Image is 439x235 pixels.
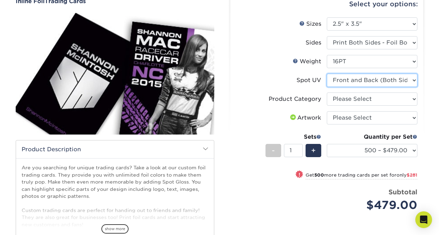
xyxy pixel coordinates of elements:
div: Artwork [289,114,321,122]
p: Are you searching for unique trading cards? Take a look at our custom foil trading cards. They pr... [22,164,208,228]
span: $281 [407,172,417,178]
strong: Subtotal [388,188,417,196]
div: $479.00 [332,197,417,213]
small: Get more trading cards per set for [306,172,417,179]
span: ! [299,171,300,178]
div: Open Intercom Messenger [415,211,432,228]
strong: 500 [314,172,324,178]
div: Sizes [299,20,321,28]
div: Sides [306,39,321,47]
div: Sets [265,133,321,141]
span: only [396,172,417,178]
img: Inline Foil 01 [16,5,214,142]
div: Quantity per Set [327,133,417,141]
span: + [311,145,316,156]
div: Weight [293,57,321,66]
div: Spot UV [296,76,321,84]
h2: Product Description [16,140,214,158]
span: show more [101,224,129,234]
div: Product Category [269,95,321,103]
span: - [272,145,275,156]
